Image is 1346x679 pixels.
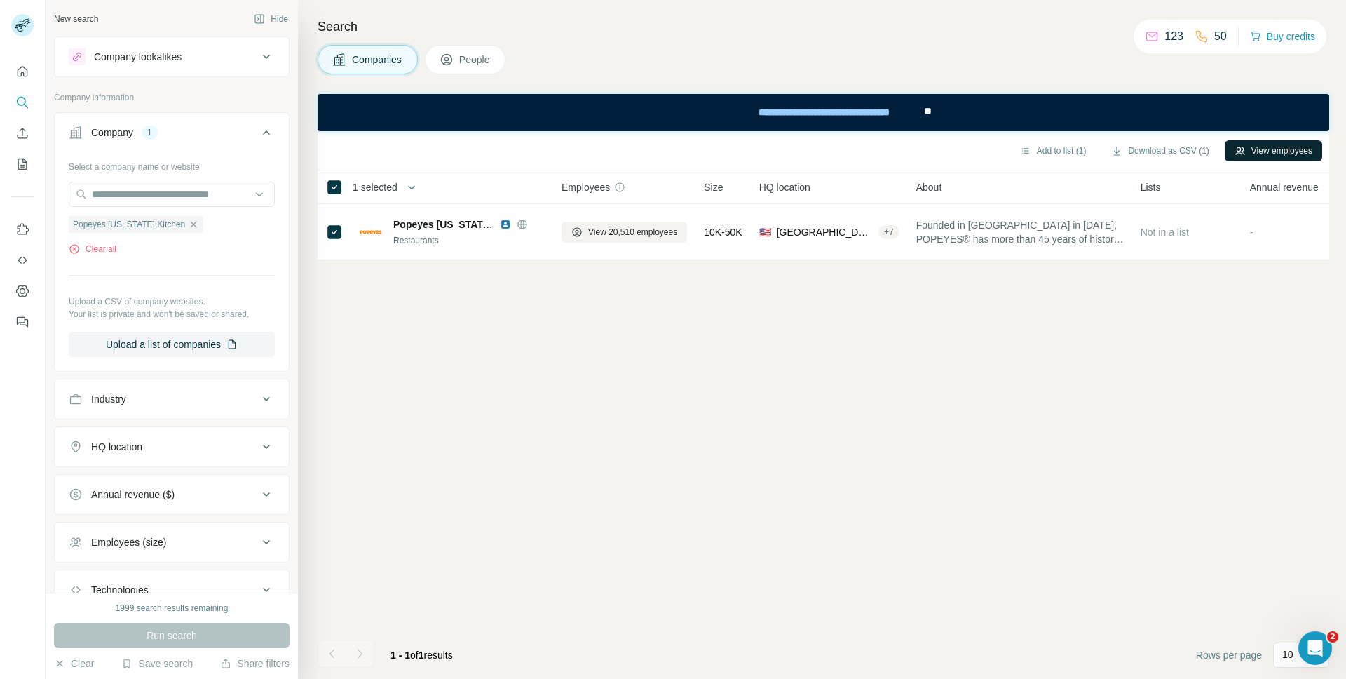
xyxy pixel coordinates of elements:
[73,218,185,231] span: Popeyes [US_STATE] Kitchen
[1298,631,1332,665] iframe: Intercom live chat
[1214,28,1227,45] p: 50
[11,309,34,335] button: Feedback
[916,180,942,194] span: About
[1250,27,1315,46] button: Buy credits
[562,180,610,194] span: Employees
[54,657,94,671] button: Clear
[11,152,34,177] button: My lists
[588,226,677,238] span: View 20,510 employees
[142,126,158,139] div: 1
[562,222,687,243] button: View 20,510 employees
[410,650,419,661] span: of
[94,50,182,64] div: Company lookalikes
[390,650,453,661] span: results
[55,430,289,464] button: HQ location
[54,13,98,25] div: New search
[318,94,1329,131] iframe: Banner
[69,332,275,357] button: Upload a list of companies
[91,488,175,502] div: Annual revenue ($)
[11,121,34,146] button: Enrich CSV
[116,602,229,614] div: 1999 search results remaining
[393,234,545,247] div: Restaurants
[777,225,873,239] span: [GEOGRAPHIC_DATA], [US_STATE]
[318,17,1329,36] h4: Search
[91,440,142,454] div: HQ location
[55,40,289,74] button: Company lookalikes
[500,219,511,230] img: LinkedIn logo
[55,116,289,155] button: Company1
[55,525,289,559] button: Employees (size)
[360,221,382,243] img: Logo of Popeyes Louisiana Kitchen
[121,657,193,671] button: Save search
[69,308,275,321] p: Your list is private and won't be saved or shared.
[11,217,34,242] button: Use Surfe on LinkedIn
[1141,180,1161,194] span: Lists
[878,226,899,238] div: + 7
[759,180,810,194] span: HQ location
[11,278,34,304] button: Dashboard
[11,90,34,115] button: Search
[1164,28,1183,45] p: 123
[459,53,491,67] span: People
[11,59,34,84] button: Quick start
[55,382,289,416] button: Industry
[1196,648,1262,662] span: Rows per page
[1327,631,1338,643] span: 2
[1250,227,1253,238] span: -
[704,225,742,239] span: 10K-50K
[1225,140,1322,161] button: View employees
[1141,227,1189,238] span: Not in a list
[11,248,34,273] button: Use Surfe API
[1282,647,1293,661] p: 10
[69,243,116,255] button: Clear all
[91,583,149,597] div: Technologies
[54,91,290,104] p: Company information
[1101,140,1218,161] button: Download as CSV (1)
[91,392,126,406] div: Industry
[55,573,289,607] button: Technologies
[1010,140,1096,161] button: Add to list (1)
[390,650,410,661] span: 1 - 1
[704,180,723,194] span: Size
[244,8,298,29] button: Hide
[91,126,133,140] div: Company
[352,53,403,67] span: Companies
[69,295,275,308] p: Upload a CSV of company websites.
[1250,180,1319,194] span: Annual revenue
[393,219,531,230] span: Popeyes [US_STATE] Kitchen
[55,478,289,511] button: Annual revenue ($)
[353,180,397,194] span: 1 selected
[69,155,275,173] div: Select a company name or website
[220,657,290,671] button: Share filters
[916,218,1124,246] span: Founded in [GEOGRAPHIC_DATA] in [DATE], POPEYES® has more than 45 years of history and culinary t...
[419,650,424,661] span: 1
[759,225,771,239] span: 🇺🇸
[91,535,166,549] div: Employees (size)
